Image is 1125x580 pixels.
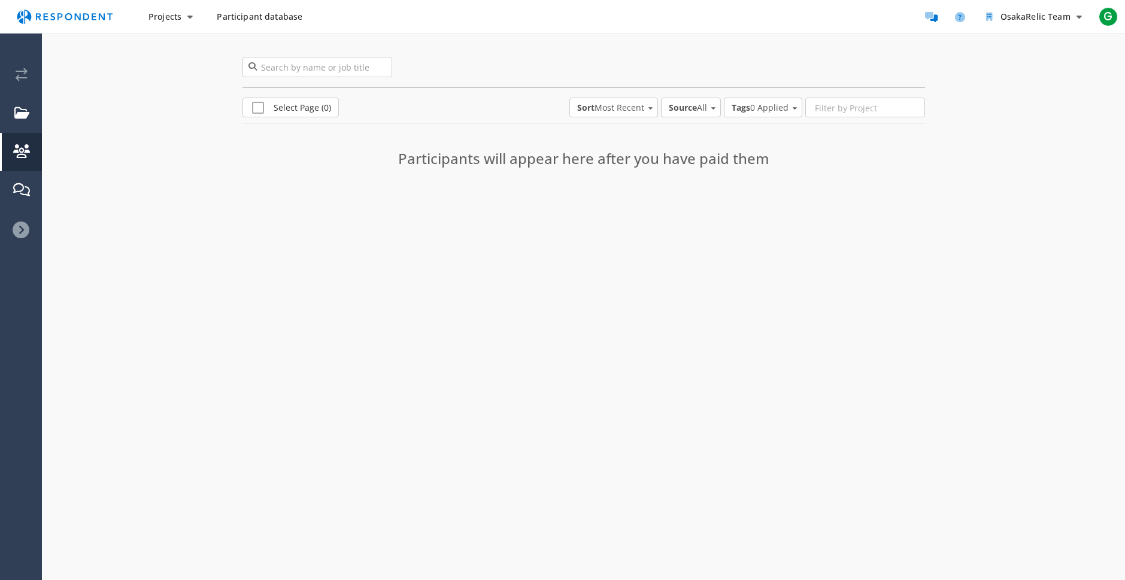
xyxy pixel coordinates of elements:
[806,98,924,119] input: Filter by Project
[1096,6,1120,28] button: G
[10,5,120,28] img: respondent-logo.png
[207,6,312,28] a: Participant database
[919,5,943,29] a: Message participants
[669,102,697,113] strong: Source
[948,5,972,29] a: Help and support
[724,98,802,117] md-select: Tags
[148,11,181,22] span: Projects
[217,11,302,22] span: Participant database
[977,6,1091,28] button: OsakaRelic Team
[1099,7,1118,26] span: G
[242,57,392,77] input: Search by name or job title
[577,102,644,114] span: Most Recent
[1000,11,1071,22] span: OsakaRelic Team
[374,151,793,166] h3: Participants will appear here after you have paid them
[669,102,707,114] span: All
[569,98,658,117] md-select: Sort: Most Recent
[577,102,595,113] strong: Sort
[252,102,331,116] span: Select Page (0)
[661,98,721,117] md-select: Source: All
[242,98,339,117] a: Select Page (0)
[139,6,202,28] button: Projects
